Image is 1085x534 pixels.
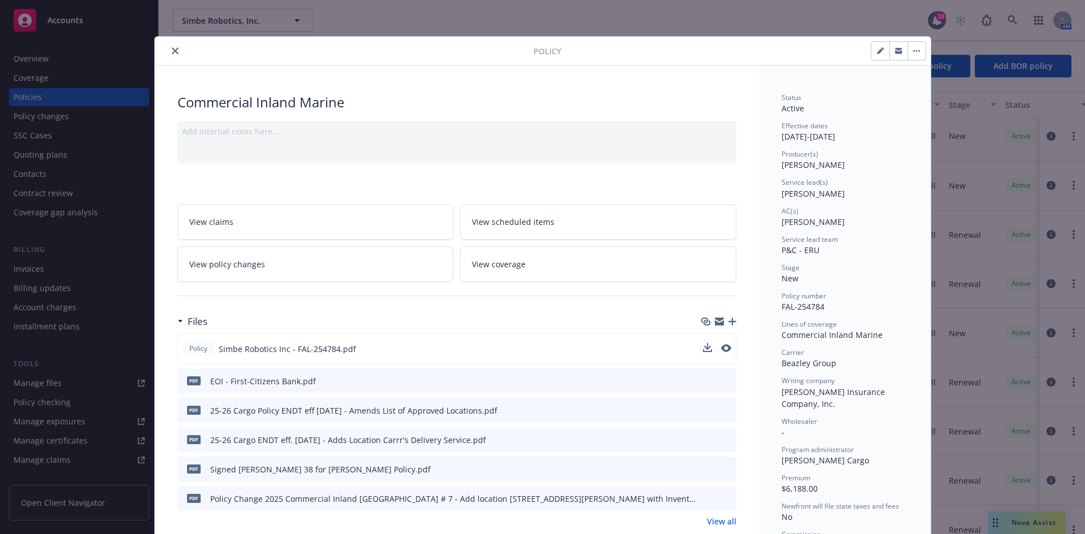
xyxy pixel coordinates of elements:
span: Simbe Robotics Inc - FAL-254784.pdf [219,343,356,355]
div: Signed [PERSON_NAME] 38 for [PERSON_NAME] Policy.pdf [210,463,431,475]
span: Active [782,103,804,114]
button: preview file [721,344,731,352]
span: Producer(s) [782,149,818,159]
span: pdf [187,376,201,385]
a: View policy changes [177,246,454,282]
button: download file [703,343,712,355]
span: [PERSON_NAME] Cargo [782,455,869,466]
span: pdf [187,406,201,414]
span: Wholesaler [782,416,817,426]
span: Writing company [782,376,835,385]
button: download file [704,434,713,446]
div: Policy Change 2025 Commercial Inland [GEOGRAPHIC_DATA] # 7 - Add location [STREET_ADDRESS][PERSON... [210,493,699,505]
button: preview file [722,463,732,475]
button: preview file [722,493,732,505]
div: 25-26 Cargo Policy ENDT eff [DATE] - Amends List of Approved Locations.pdf [210,405,497,416]
span: FAL-254784 [782,301,824,312]
div: Commercial Inland Marine [782,329,908,341]
span: Service lead team [782,235,838,244]
span: [PERSON_NAME] [782,188,845,199]
span: Policy [187,344,210,354]
div: Files [177,314,207,329]
span: [PERSON_NAME] Insurance Company, Inc. [782,387,887,409]
div: Commercial Inland Marine [177,93,736,112]
span: Service lead(s) [782,177,828,187]
span: Policy number [782,291,826,301]
span: pdf [187,494,201,502]
span: Stage [782,263,800,272]
div: [DATE] - [DATE] [782,121,908,142]
span: New [782,273,798,284]
span: View policy changes [189,258,265,270]
span: View claims [189,216,233,228]
span: P&C - ERU [782,245,819,255]
span: View scheduled items [472,216,554,228]
span: [PERSON_NAME] [782,216,845,227]
span: Effective dates [782,121,828,131]
span: [PERSON_NAME] [782,159,845,170]
a: View scheduled items [460,204,736,240]
button: download file [703,343,712,352]
span: pdf [187,464,201,473]
button: preview file [722,434,732,446]
span: Premium [782,473,810,483]
button: close [168,44,182,58]
span: Carrier [782,348,804,357]
button: preview file [721,343,731,355]
div: Add internal notes here... [182,125,732,137]
span: $6,188.00 [782,483,818,494]
span: Beazley Group [782,358,836,368]
button: preview file [722,375,732,387]
div: EOI - First-Citizens Bank.pdf [210,375,316,387]
h3: Files [188,314,207,329]
button: download file [704,405,713,416]
button: download file [704,463,713,475]
span: Newfront will file state taxes and fees [782,501,899,511]
a: View coverage [460,246,736,282]
button: download file [704,375,713,387]
div: 25-26 Cargo ENDT eff. [DATE] - Adds Location Carrr's Delivery Service.pdf [210,434,486,446]
a: View claims [177,204,454,240]
span: Program administrator [782,445,854,454]
span: Policy [533,45,561,57]
button: download file [704,493,713,505]
span: No [782,511,792,522]
span: Status [782,93,801,102]
span: View coverage [472,258,526,270]
span: - [782,427,784,437]
button: preview file [722,405,732,416]
span: pdf [187,435,201,444]
span: AC(s) [782,206,798,216]
a: View all [707,515,736,527]
span: Lines of coverage [782,319,837,329]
